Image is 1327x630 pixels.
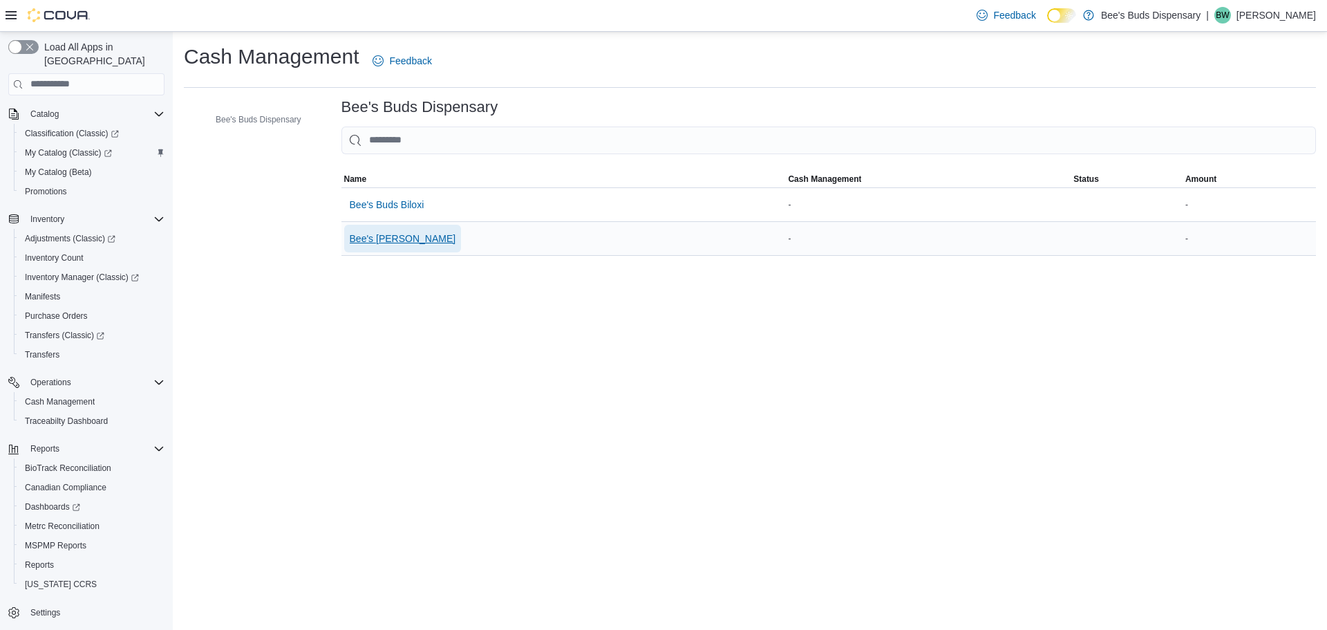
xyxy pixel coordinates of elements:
[39,40,164,68] span: Load All Apps in [GEOGRAPHIC_DATA]
[25,482,106,493] span: Canadian Compliance
[14,143,170,163] a: My Catalog (Classic)
[19,518,105,535] a: Metrc Reconciliation
[19,164,164,180] span: My Catalog (Beta)
[344,174,367,185] span: Name
[14,248,170,268] button: Inventory Count
[19,460,117,476] a: BioTrack Reconciliation
[19,288,66,305] a: Manifests
[25,521,100,532] span: Metrc Reconciliation
[1073,174,1099,185] span: Status
[19,479,164,496] span: Canadian Compliance
[19,288,164,305] span: Manifests
[19,537,164,554] span: MSPMP Reports
[19,557,164,573] span: Reports
[14,497,170,517] a: Dashboards
[25,167,92,178] span: My Catalog (Beta)
[196,111,307,128] button: Bee's Buds Dispensary
[25,396,95,407] span: Cash Management
[19,576,102,593] a: [US_STATE] CCRS
[19,413,164,429] span: Traceabilty Dashboard
[19,460,164,476] span: BioTrack Reconciliation
[19,269,164,286] span: Inventory Manager (Classic)
[14,287,170,306] button: Manifests
[14,517,170,536] button: Metrc Reconciliation
[19,413,113,429] a: Traceabilty Dashboard
[993,8,1035,22] span: Feedback
[19,250,89,266] a: Inventory Count
[14,124,170,143] a: Classification (Classic)
[14,575,170,594] button: [US_STATE] CCRS
[341,99,498,115] h3: Bee's Buds Dispensary
[25,441,164,457] span: Reports
[19,327,110,344] a: Transfers (Classic)
[19,576,164,593] span: Washington CCRS
[19,557,59,573] a: Reports
[25,604,164,621] span: Settings
[344,191,430,219] button: Bee's Buds Biloxi
[25,330,104,341] span: Transfers (Classic)
[1101,7,1201,24] p: Bee's Buds Dispensary
[25,211,70,228] button: Inventory
[19,499,86,515] a: Dashboards
[19,125,164,142] span: Classification (Classic)
[1183,196,1316,213] div: -
[14,229,170,248] a: Adjustments (Classic)
[19,518,164,535] span: Metrc Reconciliation
[14,411,170,431] button: Traceabilty Dashboard
[19,230,121,247] a: Adjustments (Classic)
[25,604,66,621] a: Settings
[19,183,73,200] a: Promotions
[971,1,1041,29] a: Feedback
[19,346,164,363] span: Transfers
[19,499,164,515] span: Dashboards
[19,393,164,410] span: Cash Management
[25,252,84,263] span: Inventory Count
[19,145,164,161] span: My Catalog (Classic)
[19,230,164,247] span: Adjustments (Classic)
[25,186,67,197] span: Promotions
[25,441,65,457] button: Reports
[25,106,164,122] span: Catalog
[216,114,301,125] span: Bee's Buds Dispensary
[25,291,60,302] span: Manifests
[25,272,139,283] span: Inventory Manager (Classic)
[14,306,170,326] button: Purchase Orders
[3,602,170,622] button: Settings
[30,607,60,618] span: Settings
[30,443,59,454] span: Reports
[14,163,170,182] button: My Catalog (Beta)
[1185,174,1216,185] span: Amount
[341,127,1316,154] input: This is a search bar. As you type, the results lower in the page will automatically filter.
[14,326,170,345] a: Transfers (Classic)
[1214,7,1231,24] div: Bow Wilson
[25,579,97,590] span: [US_STATE] CCRS
[785,171,1071,187] button: Cash Management
[19,164,97,180] a: My Catalog (Beta)
[1216,7,1229,24] span: BW
[3,439,170,458] button: Reports
[19,125,124,142] a: Classification (Classic)
[1047,8,1076,23] input: Dark Mode
[3,210,170,229] button: Inventory
[184,43,359,71] h1: Cash Management
[19,537,92,554] a: MSPMP Reports
[25,416,108,427] span: Traceabilty Dashboard
[785,230,1071,247] div: -
[350,198,424,212] span: Bee's Buds Biloxi
[367,47,437,75] a: Feedback
[25,349,59,360] span: Transfers
[14,345,170,364] button: Transfers
[25,311,88,322] span: Purchase Orders
[25,233,115,244] span: Adjustments (Classic)
[14,555,170,575] button: Reports
[19,479,112,496] a: Canadian Compliance
[28,8,90,22] img: Cova
[1071,171,1183,187] button: Status
[19,346,65,363] a: Transfers
[25,374,164,391] span: Operations
[25,559,54,571] span: Reports
[3,104,170,124] button: Catalog
[19,145,117,161] a: My Catalog (Classic)
[25,374,77,391] button: Operations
